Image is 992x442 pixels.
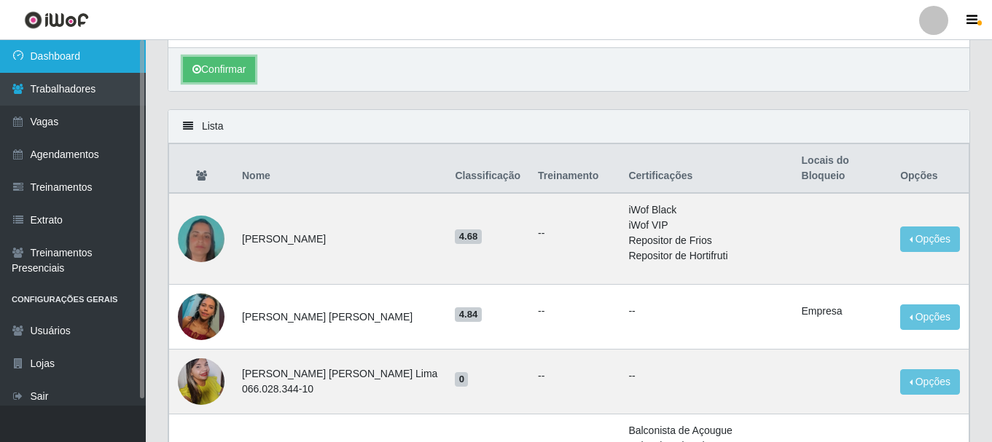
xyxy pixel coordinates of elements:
p: -- [628,304,784,319]
ul: -- [538,226,611,241]
li: Repositor de Frios [628,233,784,248]
img: CoreUI Logo [24,11,89,29]
li: Empresa [802,304,883,319]
th: Locais do Bloqueio [793,144,892,194]
td: [PERSON_NAME] [233,193,446,285]
li: Repositor de Hortifruti [628,248,784,264]
td: [PERSON_NAME] [PERSON_NAME] Lima 066.028.344-10 [233,350,446,414]
img: 1711379761416.jpeg [178,350,224,412]
p: -- [628,368,784,384]
button: Opções [900,304,960,330]
button: Opções [900,369,960,395]
th: Certificações [620,144,792,194]
img: 1698090874027.jpeg [178,197,224,280]
div: Lista [168,110,969,143]
ul: -- [538,304,611,319]
li: Balconista de Açougue [628,423,784,438]
span: 4.68 [455,229,481,244]
th: Opções [891,144,969,194]
li: iWof Black [628,202,784,218]
td: [PERSON_NAME] [PERSON_NAME] [233,285,446,350]
button: Opções [900,226,960,252]
span: 4.84 [455,307,481,322]
button: Confirmar [183,57,255,82]
li: iWof VIP [628,218,784,233]
th: Treinamento [529,144,620,194]
span: 0 [455,372,468,387]
ul: -- [538,368,611,384]
img: 1705435641963.jpeg [178,293,224,340]
th: Classificação [446,144,529,194]
th: Nome [233,144,446,194]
